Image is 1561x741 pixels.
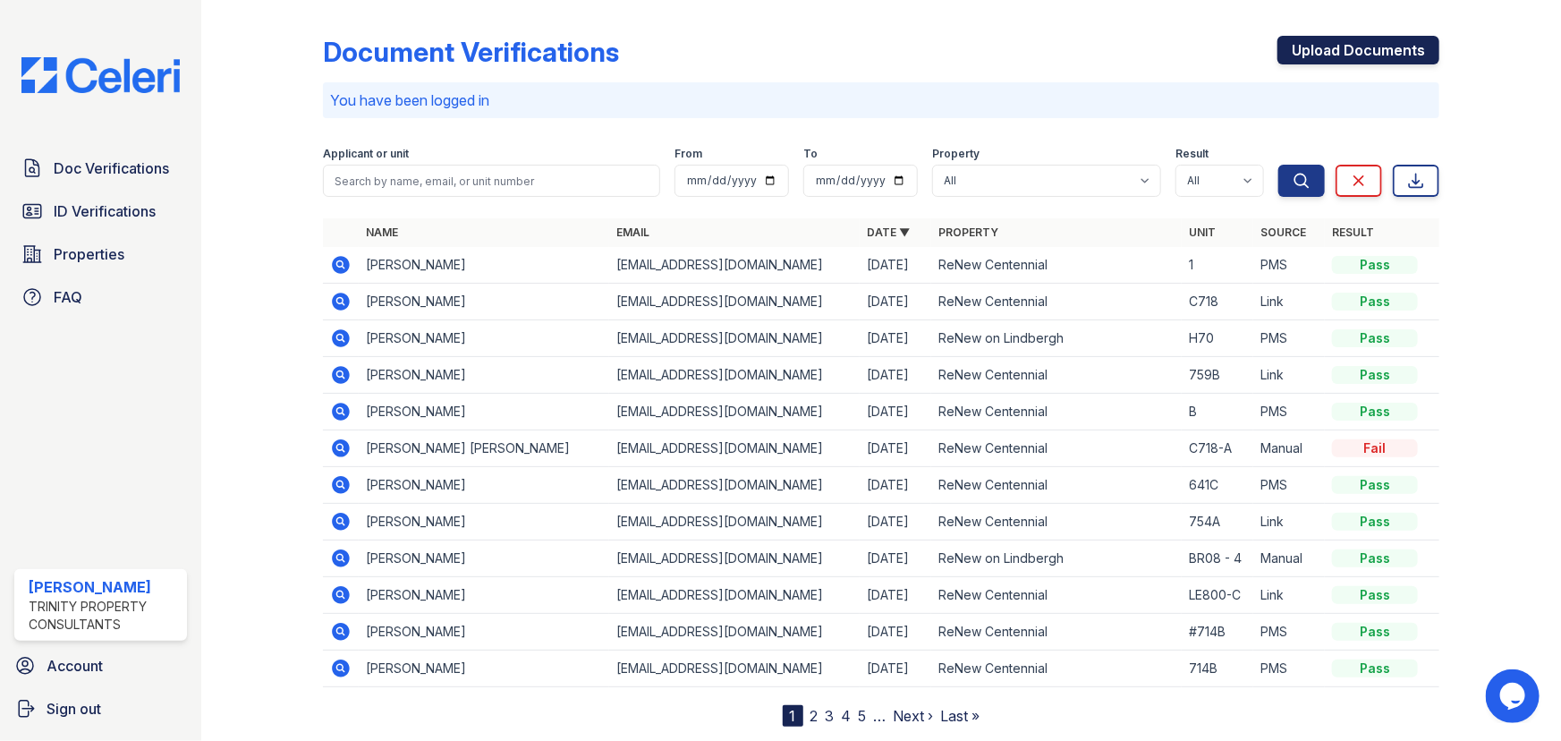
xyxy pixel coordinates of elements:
[860,541,931,577] td: [DATE]
[359,394,609,430] td: [PERSON_NAME]
[54,243,124,265] span: Properties
[1332,549,1418,567] div: Pass
[609,614,860,651] td: [EMAIL_ADDRESS][DOMAIN_NAME]
[1182,357,1253,394] td: 759B
[616,226,649,239] a: Email
[931,541,1182,577] td: ReNew on Lindbergh
[1253,284,1325,320] td: Link
[359,430,609,467] td: [PERSON_NAME] [PERSON_NAME]
[1332,513,1418,531] div: Pass
[54,286,82,308] span: FAQ
[1253,320,1325,357] td: PMS
[47,655,103,677] span: Account
[1182,541,1253,577] td: BR08 - 4
[860,357,931,394] td: [DATE]
[359,284,609,320] td: [PERSON_NAME]
[1332,660,1418,677] div: Pass
[931,247,1182,284] td: ReNew Centennial
[810,707,819,725] a: 2
[1332,586,1418,604] div: Pass
[609,467,860,504] td: [EMAIL_ADDRESS][DOMAIN_NAME]
[609,651,860,687] td: [EMAIL_ADDRESS][DOMAIN_NAME]
[867,226,910,239] a: Date ▼
[842,707,852,725] a: 4
[7,691,194,727] a: Sign out
[609,541,860,577] td: [EMAIL_ADDRESS][DOMAIN_NAME]
[359,577,609,614] td: [PERSON_NAME]
[931,357,1182,394] td: ReNew Centennial
[1253,504,1325,541] td: Link
[609,320,860,357] td: [EMAIL_ADDRESS][DOMAIN_NAME]
[330,89,1432,111] p: You have been logged in
[874,705,887,727] span: …
[938,226,998,239] a: Property
[609,394,860,430] td: [EMAIL_ADDRESS][DOMAIN_NAME]
[323,36,619,68] div: Document Verifications
[7,648,194,684] a: Account
[14,193,187,229] a: ID Verifications
[359,614,609,651] td: [PERSON_NAME]
[1253,357,1325,394] td: Link
[609,247,860,284] td: [EMAIL_ADDRESS][DOMAIN_NAME]
[931,430,1182,467] td: ReNew Centennial
[1332,403,1418,421] div: Pass
[29,576,180,598] div: [PERSON_NAME]
[1253,651,1325,687] td: PMS
[609,577,860,614] td: [EMAIL_ADDRESS][DOMAIN_NAME]
[1486,669,1543,723] iframe: chat widget
[931,320,1182,357] td: ReNew on Lindbergh
[14,150,187,186] a: Doc Verifications
[1260,226,1306,239] a: Source
[1175,147,1209,161] label: Result
[7,57,194,93] img: CE_Logo_Blue-a8612792a0a2168367f1c8372b55b34899dd931a85d93a1a3d3e32e68fde9ad4.png
[860,284,931,320] td: [DATE]
[1253,467,1325,504] td: PMS
[359,541,609,577] td: [PERSON_NAME]
[1332,226,1374,239] a: Result
[47,698,101,720] span: Sign out
[1332,293,1418,311] div: Pass
[1182,394,1253,430] td: B
[1182,430,1253,467] td: C718-A
[931,577,1182,614] td: ReNew Centennial
[1182,467,1253,504] td: 641C
[359,357,609,394] td: [PERSON_NAME]
[54,200,156,222] span: ID Verifications
[359,651,609,687] td: [PERSON_NAME]
[366,226,398,239] a: Name
[1332,366,1418,384] div: Pass
[826,707,835,725] a: 3
[54,158,169,179] span: Doc Verifications
[931,284,1182,320] td: ReNew Centennial
[359,320,609,357] td: [PERSON_NAME]
[783,705,803,727] div: 1
[1182,651,1253,687] td: 714B
[1332,476,1418,494] div: Pass
[1182,320,1253,357] td: H70
[1253,577,1325,614] td: Link
[860,247,931,284] td: [DATE]
[14,236,187,272] a: Properties
[1189,226,1216,239] a: Unit
[860,430,931,467] td: [DATE]
[323,165,660,197] input: Search by name, email, or unit number
[1253,614,1325,651] td: PMS
[1253,430,1325,467] td: Manual
[931,651,1182,687] td: ReNew Centennial
[14,279,187,315] a: FAQ
[941,707,980,725] a: Last »
[1182,577,1253,614] td: LE800-C
[860,504,931,541] td: [DATE]
[1332,329,1418,347] div: Pass
[1182,614,1253,651] td: #714B
[609,430,860,467] td: [EMAIL_ADDRESS][DOMAIN_NAME]
[860,651,931,687] td: [DATE]
[860,320,931,357] td: [DATE]
[803,147,818,161] label: To
[609,284,860,320] td: [EMAIL_ADDRESS][DOMAIN_NAME]
[894,707,934,725] a: Next ›
[609,504,860,541] td: [EMAIL_ADDRESS][DOMAIN_NAME]
[932,147,980,161] label: Property
[931,394,1182,430] td: ReNew Centennial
